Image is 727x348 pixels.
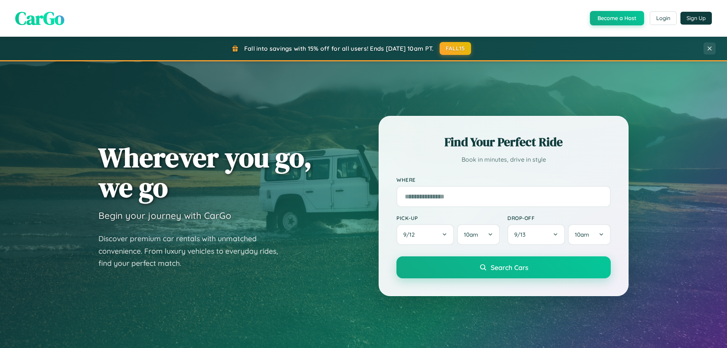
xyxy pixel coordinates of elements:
[568,224,611,245] button: 10am
[514,231,529,238] span: 9 / 13
[244,45,434,52] span: Fall into savings with 15% off for all users! Ends [DATE] 10am PT.
[98,142,312,202] h1: Wherever you go, we go
[575,231,589,238] span: 10am
[98,210,231,221] h3: Begin your journey with CarGo
[507,224,565,245] button: 9/13
[396,256,611,278] button: Search Cars
[403,231,418,238] span: 9 / 12
[396,134,611,150] h2: Find Your Perfect Ride
[650,11,677,25] button: Login
[396,176,611,183] label: Where
[98,233,288,270] p: Discover premium car rentals with unmatched convenience. From luxury vehicles to everyday rides, ...
[680,12,712,25] button: Sign Up
[440,42,471,55] button: FALL15
[457,224,500,245] button: 10am
[396,215,500,221] label: Pick-up
[396,154,611,165] p: Book in minutes, drive in style
[491,263,528,272] span: Search Cars
[15,6,64,31] span: CarGo
[396,224,454,245] button: 9/12
[464,231,478,238] span: 10am
[507,215,611,221] label: Drop-off
[590,11,644,25] button: Become a Host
